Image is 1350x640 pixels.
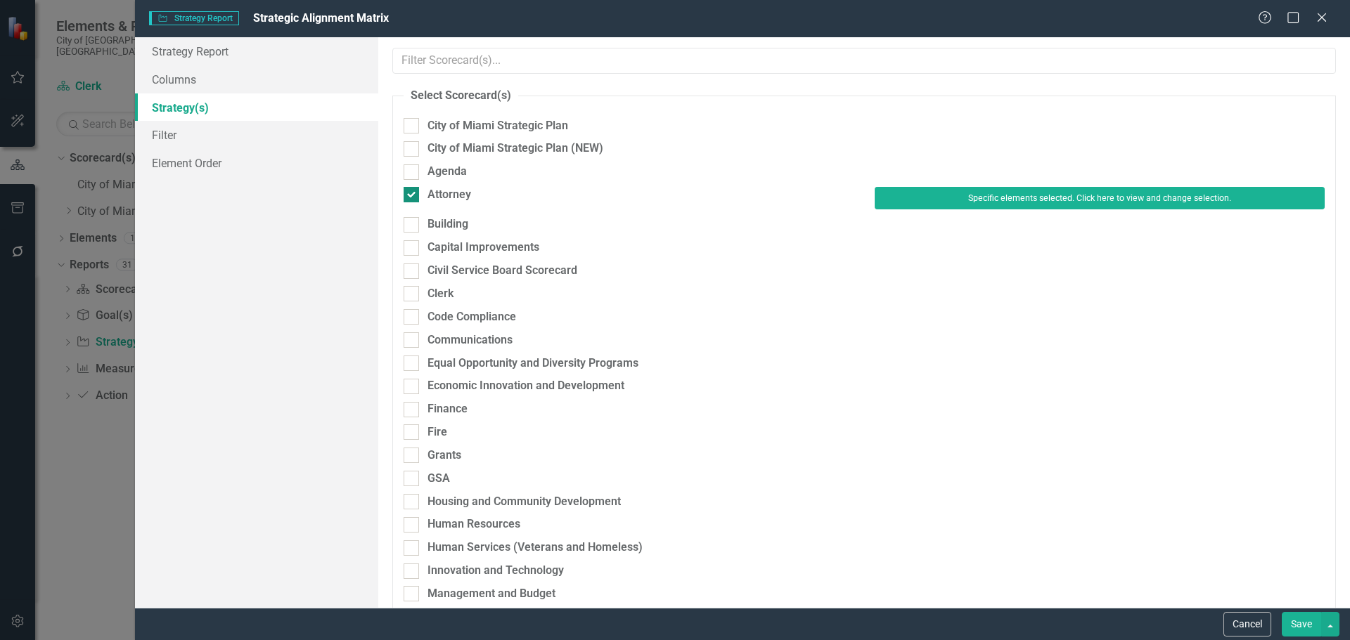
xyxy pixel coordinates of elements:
[427,424,447,440] div: Fire
[427,355,638,372] div: Equal Opportunity and Diversity Programs
[427,240,539,256] div: Capital Improvements
[427,494,621,510] div: Housing and Community Development
[427,286,454,302] div: Clerk
[1282,612,1321,636] button: Save
[427,471,450,487] div: GSA
[427,216,468,233] div: Building
[135,121,378,149] a: Filter
[427,141,603,157] div: City of Miami Strategic Plan (NEW)
[1223,612,1271,636] button: Cancel
[427,332,513,348] div: Communications
[427,118,568,134] div: City of Miami Strategic Plan
[135,149,378,177] a: Element Order
[427,540,643,556] div: Human Services (Veterans and Homeless)
[149,11,239,25] span: Strategy Report
[427,586,555,602] div: Management and Budget
[427,378,624,394] div: Economic Innovation and Development
[135,37,378,65] a: Strategy Report
[253,11,389,25] span: Strategic Alignment Matrix
[875,187,1325,209] button: Specific elements selected. Click here to view and change selection.
[427,563,564,579] div: Innovation and Technology
[427,187,471,203] div: Attorney
[427,263,577,279] div: Civil Service Board Scorecard
[135,65,378,93] a: Columns
[427,164,467,180] div: Agenda
[427,401,468,417] div: Finance
[392,48,1336,74] input: Filter Scorecard(s)...
[404,88,518,104] legend: Select Scorecard(s)
[135,93,378,122] a: Strategy(s)
[427,309,516,325] div: Code Compliance
[427,516,520,533] div: Human Resources
[427,448,461,464] div: Grants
